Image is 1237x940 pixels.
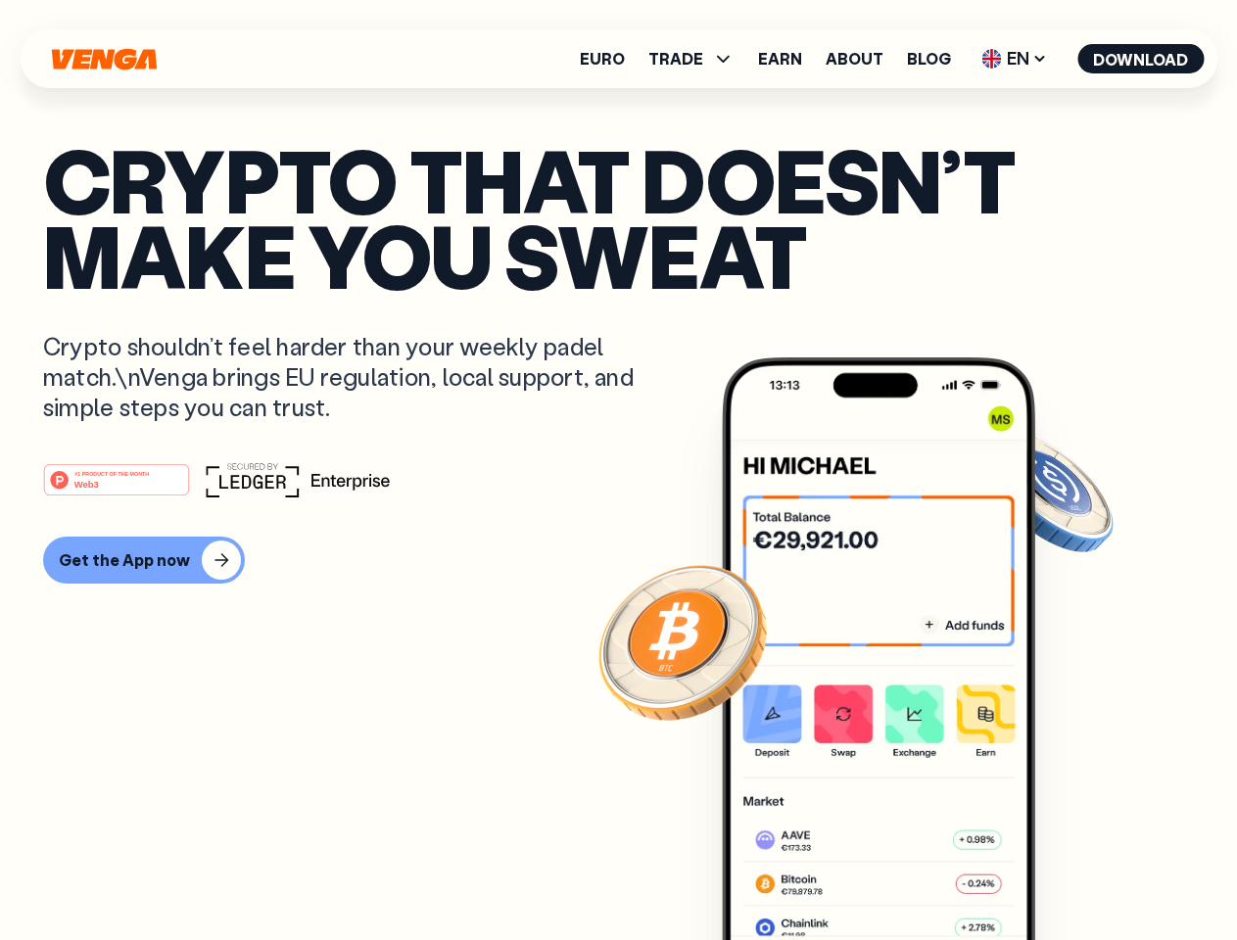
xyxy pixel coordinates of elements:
a: #1 PRODUCT OF THE MONTHWeb3 [43,475,190,500]
svg: Home [49,48,159,70]
a: Blog [907,51,951,67]
tspan: #1 PRODUCT OF THE MONTH [74,470,149,476]
button: Get the App now [43,537,245,584]
tspan: Web3 [74,478,99,489]
img: flag-uk [981,49,1001,69]
span: TRADE [648,47,735,70]
span: EN [975,43,1054,74]
a: Earn [758,51,802,67]
p: Crypto shouldn’t feel harder than your weekly padel match.\nVenga brings EU regulation, local sup... [43,331,662,423]
a: Get the App now [43,537,1194,584]
a: Euro [580,51,625,67]
div: Get the App now [59,550,190,570]
p: Crypto that doesn’t make you sweat [43,142,1194,292]
a: About [826,51,883,67]
button: Download [1077,44,1204,73]
span: TRADE [648,51,703,67]
img: USDC coin [976,421,1118,562]
img: Bitcoin [595,553,771,729]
